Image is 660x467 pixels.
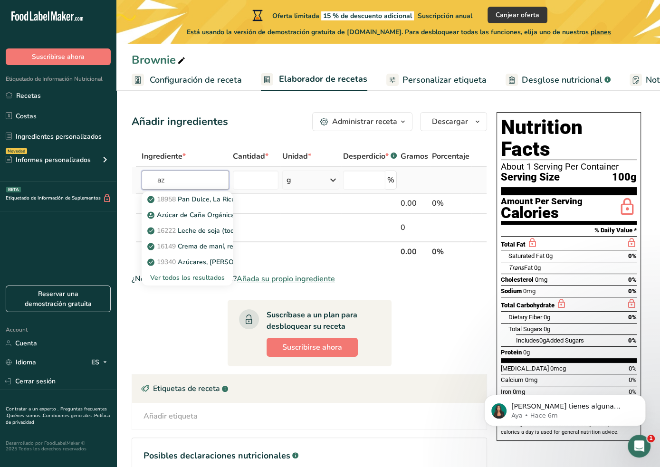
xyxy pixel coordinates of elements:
[142,223,233,238] a: 16222Leche de soja (todos los sabores), sin azúcar, con calcio y vitaminas A y D añadidos
[6,354,36,371] a: Idioma
[402,74,487,86] span: Personalizar etiqueta
[267,309,373,332] div: Suscríbase a un plan para desbloquear su receta
[142,151,186,162] span: Ingrediente
[261,68,367,91] a: Elaborador de recetas
[591,28,611,37] span: planes
[501,241,526,248] span: Total Fat
[6,440,111,452] div: Desarrollado por FoodLabelMaker © 2025 Todos los derechos reservados
[432,151,469,162] span: Porcentaje
[501,206,583,220] div: Calories
[501,287,522,295] span: Sodium
[628,337,637,344] span: 0%
[142,238,233,254] a: 16149Crema de maní, reducida en azúcar
[142,207,233,223] a: Azúcar de Caña Orgánica
[6,48,111,65] button: Suscribirse ahora
[6,286,111,312] a: Reservar una demostración gratuita
[501,276,534,283] span: Cholesterol
[628,252,637,259] span: 0%
[534,264,541,271] span: 0g
[523,349,530,356] span: 0g
[508,264,533,271] span: Fat
[157,226,176,235] span: 16222
[282,342,342,353] span: Suscribirse ahora
[432,116,468,127] span: Descargar
[6,148,27,154] div: Novedad
[501,172,560,183] span: Serving Size
[321,11,414,20] span: 15 % de descuento adicional
[343,151,397,162] div: Desperdicio
[132,69,242,91] a: Configuración de receta
[522,74,603,86] span: Desglose nutricional
[142,171,229,190] input: Añadir ingrediente
[546,252,553,259] span: 0g
[629,365,637,372] span: 0%
[6,155,91,165] div: Informes personalizados
[628,314,637,321] span: 0%
[628,287,637,295] span: 0%
[142,270,233,286] div: Ver todos los resultados
[516,337,584,344] span: Includes Added Sugars
[501,116,637,160] h1: Nutrition Facts
[282,151,311,162] span: Unidad
[508,264,524,271] i: Trans
[501,162,637,172] div: About 1 Serving Per Container
[43,412,94,419] a: Condiciones generales .
[496,10,539,20] span: Canjear oferta
[332,116,397,127] div: Administrar receta
[535,276,547,283] span: 0mg
[6,406,107,419] a: Preguntas frecuentes .
[628,435,650,457] iframe: Intercom live chat
[149,273,225,283] div: Ver todos los resultados
[287,174,291,186] div: g
[501,302,555,309] span: Total Carbohydrate
[418,11,472,20] span: Suscripción anual
[149,257,263,267] p: Azúcares, [PERSON_NAME]
[401,222,428,233] div: 0
[140,241,399,261] th: Totales netos
[430,241,471,261] th: 0%
[508,252,545,259] span: Saturated Fat
[132,51,187,68] div: Brownie
[523,287,536,295] span: 0mg
[501,349,522,356] span: Protein
[142,254,233,270] a: 19340Azúcares, [PERSON_NAME]
[91,357,111,368] div: ES
[6,187,21,192] div: BETA
[233,151,268,162] span: Cantidad
[132,114,228,130] div: Añadir ingredientes
[401,198,428,209] div: 0.00
[399,241,430,261] th: 0.00
[470,375,660,441] iframe: Intercom notifications mensaje
[506,69,611,91] a: Desglose nutricional
[544,325,550,333] span: 0g
[508,314,542,321] span: Dietary Fiber
[143,449,475,462] h1: Posibles declaraciones nutricionales
[544,314,550,321] span: 0g
[6,412,110,426] a: Política de privacidad
[628,276,637,283] span: 0%
[501,197,583,206] div: Amount Per Serving
[150,74,242,86] span: Configuración de receta
[7,412,43,419] a: Quiénes somos .
[237,273,335,285] span: Añada su propio ingrediente
[267,338,358,357] button: Suscribirse ahora
[279,73,367,86] span: Elaborador de recetas
[501,365,549,372] span: [MEDICAL_DATA]
[149,210,235,220] p: Azúcar de Caña Orgánica
[149,241,285,251] p: Crema de maní, reducida en azúcar
[142,191,233,207] a: 18958Pan Dulce, La Ricura, Salpora de Arroz con Azucar, tipo galleta, contiene harina [PERSON_NAM...
[612,172,637,183] span: 100g
[488,7,547,23] button: Canjear oferta
[6,406,58,412] a: Contratar a un experto .
[157,257,176,267] span: 19340
[501,225,637,236] section: % Daily Value *
[312,112,412,131] button: Administrar receta
[157,195,176,204] span: 18958
[550,365,566,372] span: 0mcg
[386,69,487,91] a: Personalizar etiqueta
[508,325,542,333] span: Total Sugars
[647,435,655,442] span: 1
